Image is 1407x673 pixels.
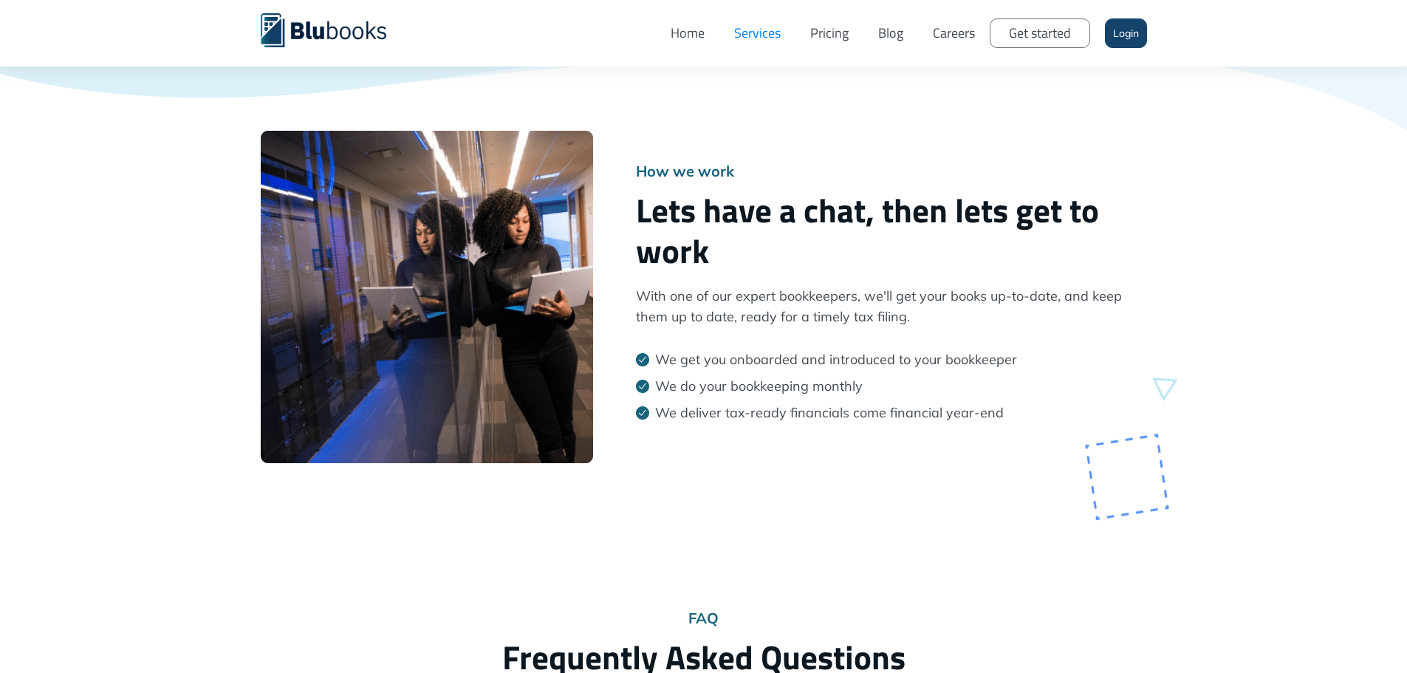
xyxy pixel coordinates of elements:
[655,403,1004,423] div: We deliver tax-ready financials come financial year-end
[261,611,1147,626] div: FAQ
[636,190,1147,271] h2: Lets have a chat, then lets get to work
[990,18,1090,48] a: Get started
[655,376,863,397] div: We do your bookkeeping monthly
[656,11,719,55] a: Home
[719,11,795,55] a: Services
[863,11,918,55] a: Blog
[795,11,863,55] a: Pricing
[918,11,990,55] a: Careers
[636,287,1122,325] strong: With one of our expert bookkeepers, we'll get your books up-to-date, and keep them up to date, re...
[261,11,408,47] a: home
[636,164,1147,179] div: How we work
[655,349,1017,370] div: We get you onboarded and introduced to your bookkeeper
[1105,18,1147,48] a: Login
